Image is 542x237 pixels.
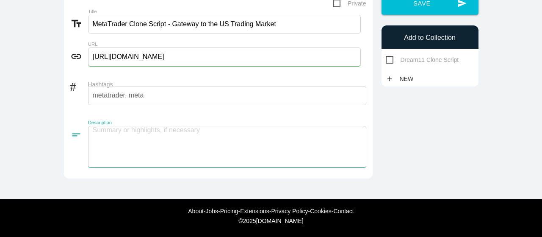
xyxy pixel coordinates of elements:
label: Description [88,120,311,125]
a: Cookies [310,208,332,215]
input: Enter link to webpage [88,47,361,66]
a: About [188,208,204,215]
a: Jobs [206,208,218,215]
i: short_text [70,129,88,141]
h6: Add to Collection [386,34,474,42]
a: Pricing [220,208,238,215]
i: text_fields [70,18,88,30]
label: Hashtags [88,81,366,88]
i: # [70,79,88,91]
i: add [386,71,393,86]
span: Dream11 Clone Script [386,55,459,65]
label: URL [88,42,311,47]
a: Privacy Policy [271,208,308,215]
div: © [DOMAIN_NAME] [84,217,458,224]
a: addNew [386,71,418,86]
label: Title [88,9,311,14]
input: What does this link to? [88,15,361,33]
span: 2025 [243,217,256,224]
a: Contact [333,208,354,215]
input: Add language [93,86,144,104]
div: - - - - - - [4,208,538,215]
i: link [70,50,88,62]
a: Extensions [240,208,269,215]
